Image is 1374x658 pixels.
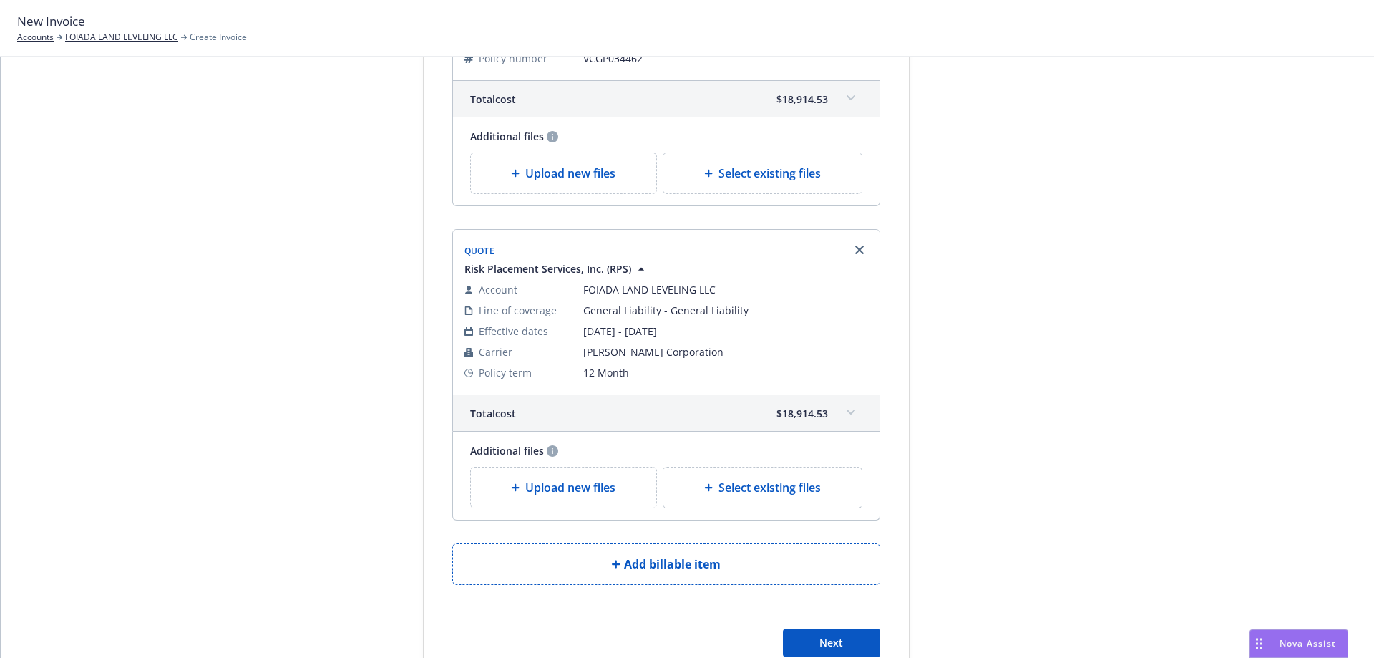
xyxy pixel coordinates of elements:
[479,344,512,359] span: Carrier
[470,92,516,107] span: Total cost
[464,261,648,276] button: Risk Placement Services, Inc. (RPS)
[453,81,880,117] div: Totalcost$18,914.53
[783,629,880,657] button: Next
[583,324,868,339] span: [DATE] - [DATE]
[17,31,54,44] a: Accounts
[663,153,862,194] div: Select existing files
[453,395,880,431] div: Totalcost$18,914.53
[470,129,544,144] span: Additional files
[583,365,868,380] span: 12 Month
[1249,629,1348,658] button: Nova Assist
[663,467,862,508] div: Select existing files
[718,479,821,496] span: Select existing files
[479,365,532,380] span: Policy term
[776,92,828,107] span: $18,914.53
[583,282,868,297] span: FOIADA LAND LEVELING LLC
[1280,637,1336,649] span: Nova Assist
[190,31,247,44] span: Create Invoice
[479,303,557,318] span: Line of coverage
[718,165,821,182] span: Select existing files
[470,443,544,458] span: Additional files
[525,165,615,182] span: Upload new files
[17,12,85,31] span: New Invoice
[624,556,721,573] span: Add billable item
[583,303,868,318] span: General Liability - General Liability
[583,344,868,359] span: [PERSON_NAME] Corporation
[583,51,868,66] span: VCGP034462
[470,153,658,194] div: Upload new files
[479,282,517,297] span: Account
[776,406,828,421] span: $18,914.53
[525,479,615,496] span: Upload new files
[470,406,516,421] span: Total cost
[464,261,631,276] span: Risk Placement Services, Inc. (RPS)
[479,324,548,339] span: Effective dates
[464,245,495,257] span: Quote
[851,241,868,258] a: Remove browser
[819,636,843,649] span: Next
[479,51,547,66] span: Policy number
[1250,630,1268,657] div: Drag to move
[470,467,658,508] div: Upload new files
[452,543,880,585] button: Add billable item
[65,31,178,44] a: FOIADA LAND LEVELING LLC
